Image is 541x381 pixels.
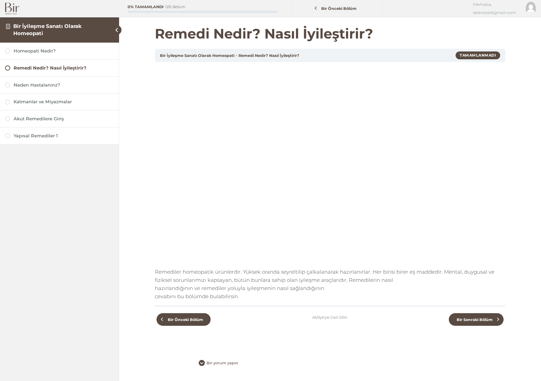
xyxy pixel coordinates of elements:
div: Yapısal Remediler 1 [14,133,114,139]
a: Bir İyileşme Sanatı Olarak Homeopati [13,23,82,36]
a: Neden Hastalanırız? [5,82,114,88]
div: Neden Hastalanırız? [14,82,114,88]
span: Merhaba, selenscelikgmail-com! [473,0,521,17]
div: 0% Tamamlandı [128,5,164,9]
span: Bir yorum yapın [205,361,242,365]
div: Akut Remedilere Giriş [14,116,114,122]
p: Remediler homeopatik ürünlerdir. Yüksek oranda seyreltilip çalkalanarak hazırlanırlar. Her birisi... [155,268,505,301]
a: Homeopati Nedir? [5,48,114,54]
a: Bir Önceki Bölüm [294,2,381,15]
a: Remedi Nedir? Nasıl İyileştirir? [5,65,114,71]
span: Bir Sonraki Bölüm [453,317,496,322]
a: Bir Önceki Bölüm [157,313,211,326]
a: Remedi Nedir? Nasıl İyileştirir? [239,53,299,58]
div: 0/6 Bölüm [165,5,185,9]
div: Remedi Nedir? Nasıl İyileştirir? [14,65,114,71]
div: Katmanlar ve Miyazmalar [14,98,114,105]
a: Katmanlar ve Miyazmalar [5,98,114,105]
div: Homeopati Nedir? [14,48,114,54]
span: Bir Önceki Bölüm [164,317,207,322]
a: Yapısal Remediler 1 [5,133,114,139]
a: Akut Remedilere Giriş [5,116,114,122]
a: Atölye'ye Geri Dön [312,313,347,321]
a: Bir İyileşme Sanatı Olarak Homeopati [160,53,234,58]
span: Bir Önceki Bölüm [317,6,361,11]
div: Tamamlanmadı [456,51,500,59]
img: Bir Logo [5,3,19,15]
a: Bir Sonraki Bölüm [449,313,504,326]
h1: Remedi Nedir? Nasıl İyileştirir? [155,26,505,42]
